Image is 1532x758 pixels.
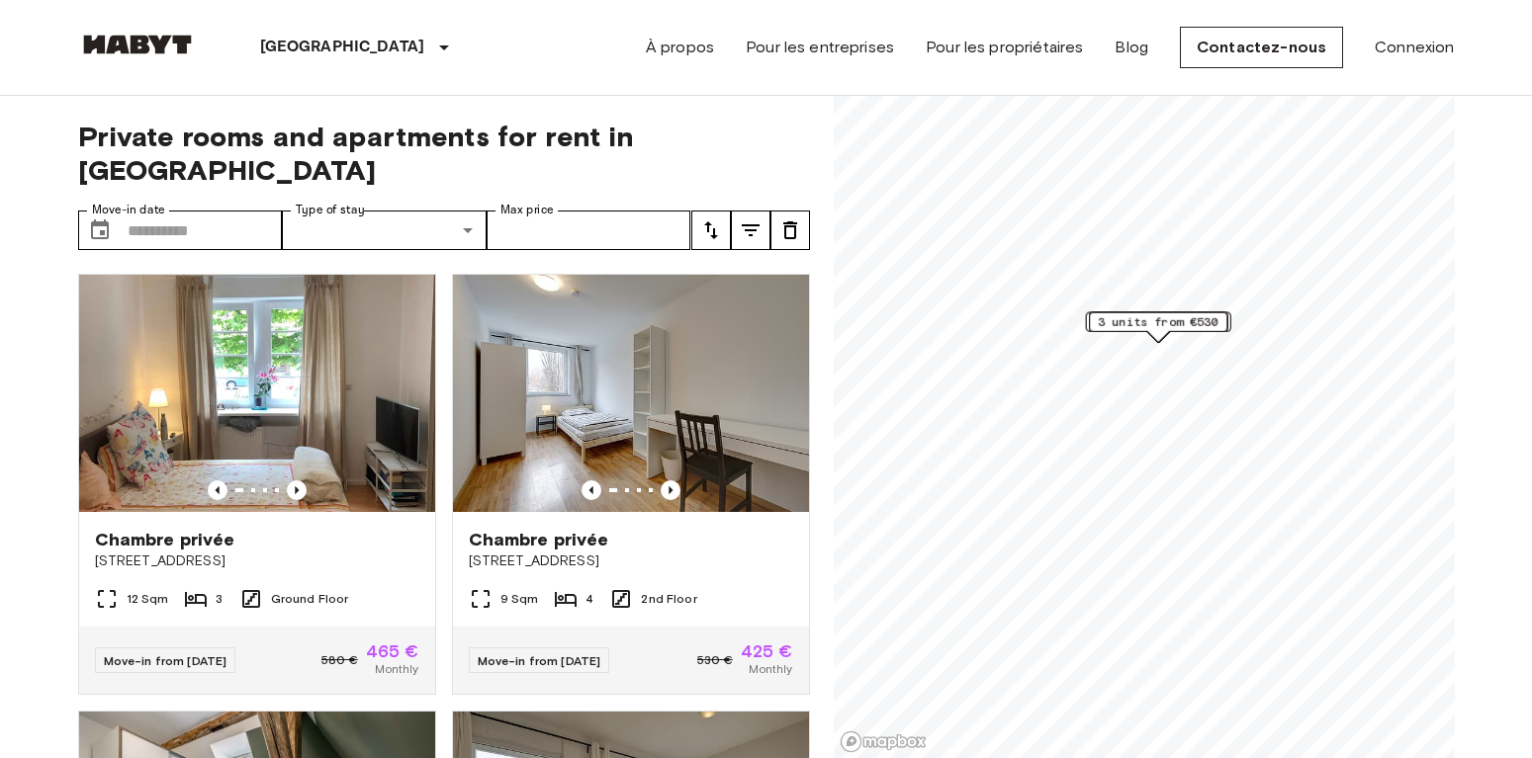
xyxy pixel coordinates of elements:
div: Map marker [1085,312,1230,343]
button: tune [770,211,810,250]
img: Habyt [78,35,197,54]
span: [STREET_ADDRESS] [95,551,419,571]
label: Move-in date [92,202,165,218]
a: Pour les entreprises [746,36,894,59]
button: Previous image [661,480,680,500]
p: [GEOGRAPHIC_DATA] [260,36,425,59]
span: Private rooms and apartments for rent in [GEOGRAPHIC_DATA] [78,120,810,187]
span: 3 [216,590,223,608]
span: [STREET_ADDRESS] [469,551,793,571]
span: 580 € [321,651,358,669]
span: Move-in from [DATE] [478,653,601,668]
span: 2nd Floor [641,590,696,608]
span: 530 € [697,651,733,669]
a: Pour les propriétaires [926,36,1083,59]
span: 9 Sqm [500,590,539,608]
button: Previous image [208,480,227,500]
a: À propos [646,36,714,59]
span: Monthly [375,660,418,678]
img: Marketing picture of unit DE-09-012-002-01HF [79,275,435,512]
span: Chambre privée [95,528,235,551]
button: Previous image [582,480,601,500]
a: Blog [1115,36,1148,59]
span: 3 units from €530 [1098,313,1218,331]
span: Ground Floor [271,590,349,608]
label: Type of stay [296,202,365,218]
a: Contactez-nous [1180,27,1343,68]
button: tune [731,211,770,250]
a: Marketing picture of unit DE-09-022-04MPrevious imagePrevious imageChambre privée[STREET_ADDRESS]... [452,274,810,695]
button: tune [691,211,731,250]
span: Monthly [749,660,792,678]
a: Marketing picture of unit DE-09-012-002-01HFPrevious imagePrevious imageChambre privée[STREET_ADD... [78,274,436,695]
button: Choose date [80,211,120,250]
span: 425 € [741,642,793,660]
span: Chambre privée [469,528,609,551]
div: Map marker [1089,312,1227,343]
span: Move-in from [DATE] [104,653,227,668]
button: Previous image [287,480,307,500]
span: 12 Sqm [127,590,169,608]
span: 4 [586,590,593,608]
a: Connexion [1375,36,1454,59]
img: Marketing picture of unit DE-09-022-04M [453,275,809,512]
a: Mapbox logo [840,730,927,753]
span: 465 € [366,642,419,660]
label: Max price [500,202,554,218]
